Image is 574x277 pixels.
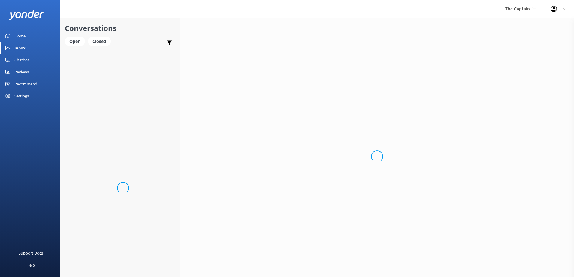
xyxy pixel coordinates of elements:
div: Chatbot [14,54,29,66]
a: Open [65,38,88,44]
img: yonder-white-logo.png [9,10,44,20]
div: Open [65,37,85,46]
div: Closed [88,37,111,46]
div: Support Docs [19,247,43,259]
div: Settings [14,90,29,102]
div: Home [14,30,26,42]
div: Reviews [14,66,29,78]
div: Inbox [14,42,26,54]
span: The Captain [505,6,530,12]
div: Recommend [14,78,37,90]
h2: Conversations [65,22,175,34]
div: Help [26,259,35,271]
a: Closed [88,38,114,44]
